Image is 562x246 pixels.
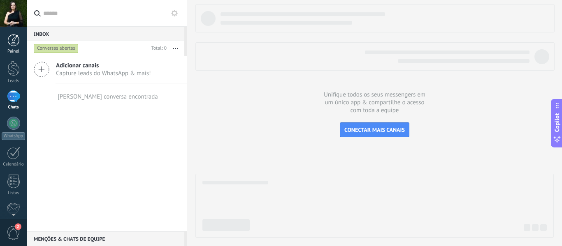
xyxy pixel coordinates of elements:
div: Total: 0 [148,44,167,53]
div: Painel [2,49,26,54]
span: CONECTAR MAIS CANAIS [344,126,405,133]
span: 2 [15,223,21,230]
div: Chats [2,105,26,110]
button: Mais [167,41,184,56]
div: Calendário [2,162,26,167]
div: Inbox [27,26,184,41]
div: Leads [2,78,26,84]
div: Listas [2,191,26,196]
div: WhatsApp [2,132,25,140]
span: Capture leads do WhatsApp & mais! [56,69,151,77]
button: CONECTAR MAIS CANAIS [340,122,409,137]
span: Copilot [553,113,561,132]
div: [PERSON_NAME] conversa encontrada [58,93,158,101]
span: Adicionar canais [56,62,151,69]
div: Conversas abertas [34,44,79,53]
div: Menções & Chats de equipe [27,231,184,246]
